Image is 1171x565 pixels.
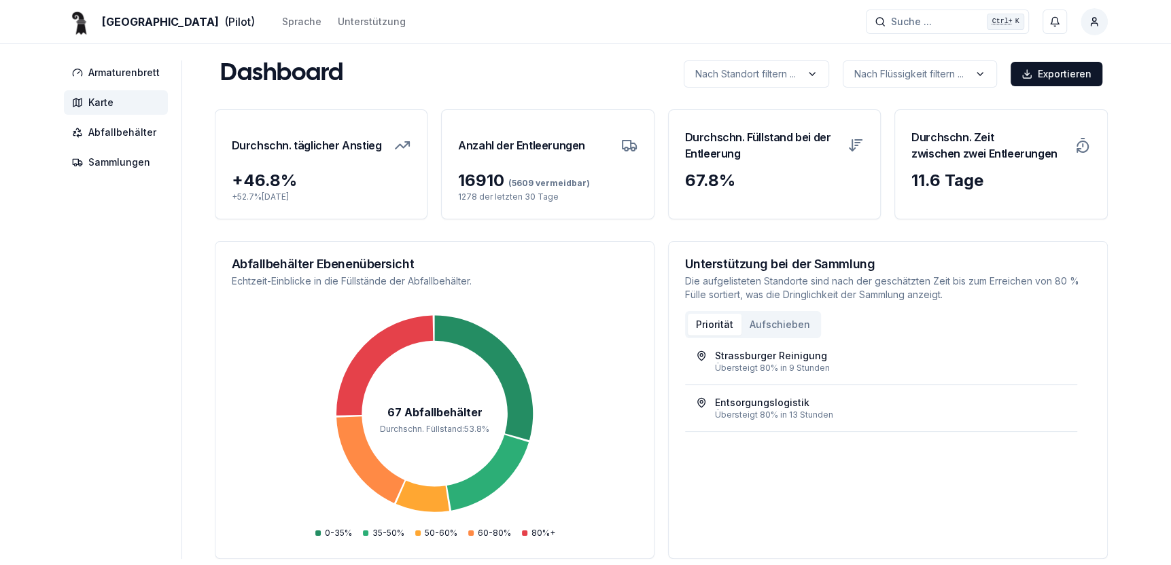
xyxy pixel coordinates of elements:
[695,67,796,81] p: Nach Standort filtern ...
[522,528,555,539] div: 80%+
[866,10,1029,34] button: Suche ...Ctrl+K
[88,96,113,109] span: Karte
[88,126,156,139] span: Abfallbehälter
[696,396,1066,420] a: EntsorgungslogistikÜbersteigt 80% in 13 Stunden
[88,66,160,79] span: Armaturenbrett
[315,528,352,539] div: 0-35%
[715,349,827,363] div: Strassburger Reinigung
[458,126,585,164] h3: Anzahl der Entleerungen
[685,274,1091,302] p: Die aufgelisteten Standorte sind nach der geschätzten Zeit bis zum Erreichen von 80 % Fülle sorti...
[741,314,818,335] button: Aufschieben
[224,14,255,30] span: (Pilot)
[220,60,343,88] h1: Dashboard
[415,528,457,539] div: 50-60%
[64,90,173,115] a: Karte
[715,409,1066,420] div: Übersteigt 80% in 13 Stunden
[232,170,411,192] div: + 46.8 %
[468,528,511,539] div: 60-80%
[891,15,932,29] span: Suche ...
[685,258,1091,270] h3: Unterstützung bei der Sammlung
[387,406,482,419] tspan: 67 Abfallbehälter
[232,126,382,164] h3: Durchschn. täglicher Anstieg
[232,192,411,202] p: + 52.7 % [DATE]
[64,60,173,85] a: Armaturenbrett
[458,192,637,202] p: 1278 der letzten 30 Tage
[504,178,590,188] span: (5609 vermeidbar)
[282,15,321,29] div: Sprache
[911,170,1091,192] div: 11.6 Tage
[102,14,219,30] span: [GEOGRAPHIC_DATA]
[64,150,173,175] a: Sammlungen
[64,14,255,30] a: [GEOGRAPHIC_DATA](Pilot)
[715,363,1066,373] div: Übersteigt 80% in 9 Stunden
[232,274,637,288] p: Echtzeit-Einblicke in die Füllstände der Abfallbehälter.
[1011,62,1102,86] button: Exportieren
[715,396,809,409] div: Entsorgungslogistik
[685,126,840,164] h3: Durchschn. Füllstand bei der Entleerung
[64,120,173,145] a: Abfallbehälter
[363,528,404,539] div: 35-50%
[458,170,637,192] div: 16910
[338,14,406,30] a: Unterstützung
[64,5,97,38] img: Basel Logo
[843,60,997,88] button: label
[380,424,489,434] tspan: Durchschn. Füllstand : 53.8 %
[684,60,829,88] button: label
[911,126,1066,164] h3: Durchschn. Zeit zwischen zwei Entleerungen
[696,349,1066,373] a: Strassburger ReinigungÜbersteigt 80% in 9 Stunden
[685,170,864,192] div: 67.8 %
[854,67,964,81] p: Nach Flüssigkeit filtern ...
[282,14,321,30] button: Sprache
[688,314,741,335] button: Priorität
[232,258,637,270] h3: Abfallbehälter Ebenenübersicht
[88,156,150,169] span: Sammlungen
